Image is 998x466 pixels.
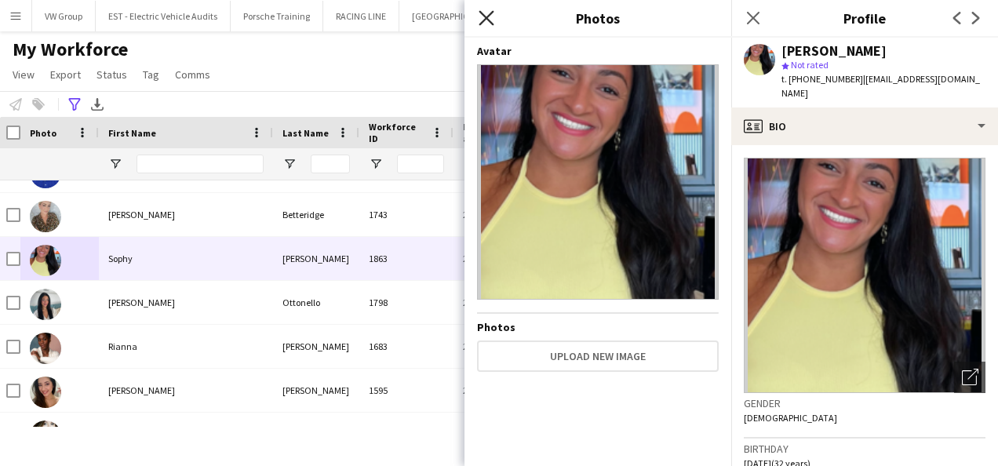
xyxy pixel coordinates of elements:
span: 27.6km [463,297,493,308]
div: Betteridge [273,193,359,236]
h3: Birthday [744,442,985,456]
button: EST - Electric Vehicle Audits [96,1,231,31]
span: 28.5km [463,384,493,396]
button: Porsche Training [231,1,323,31]
img: Sophy Kennedy [30,245,61,276]
div: 1595 [359,369,453,412]
a: Comms [169,64,217,85]
div: [PERSON_NAME] [99,193,273,236]
div: Rianna [99,325,273,368]
input: Last Name Filter Input [311,155,350,173]
div: Open photos pop-in [954,362,985,393]
div: [PERSON_NAME] [781,44,887,58]
span: Comms [175,67,210,82]
span: 26.9km [463,253,493,264]
div: 1683 [359,325,453,368]
div: 1798 [359,281,453,324]
span: My Workforce [13,38,128,61]
div: [PERSON_NAME] [99,413,273,456]
button: [GEOGRAPHIC_DATA] [399,1,512,31]
span: 27.9km [463,340,493,352]
img: Rianna Jean-Abbey [30,333,61,364]
div: 1763 [359,413,453,456]
a: Export [44,64,87,85]
img: Kerry Betteridge [30,201,61,232]
span: Status [97,67,127,82]
h3: Photos [464,8,731,28]
div: 1743 [359,193,453,236]
button: RACING LINE [323,1,399,31]
span: Export [50,67,81,82]
button: Open Filter Menu [369,157,383,171]
span: [DEMOGRAPHIC_DATA] [744,412,837,424]
span: 26.7km [463,209,493,220]
img: Sabrina Collins [30,420,61,452]
span: Tag [143,67,159,82]
button: Open Filter Menu [108,157,122,171]
img: Barbara Gouveia Moriya [30,377,61,408]
app-action-btn: Export XLSX [88,95,107,114]
div: [PERSON_NAME] [273,325,359,368]
span: View [13,67,35,82]
div: [PERSON_NAME] [99,369,273,412]
h3: Profile [731,8,998,28]
div: [PERSON_NAME] [273,413,359,456]
div: Sophy [99,237,273,280]
span: t. [PHONE_NUMBER] [781,73,863,85]
a: Tag [137,64,166,85]
div: Bio [731,107,998,145]
span: Workforce ID [369,121,425,144]
div: [PERSON_NAME] [273,369,359,412]
input: First Name Filter Input [137,155,264,173]
button: VW Group [32,1,96,31]
h4: Photos [477,320,719,334]
div: Ottonello [273,281,359,324]
img: Crew avatar or photo [744,158,985,393]
span: Last Name [282,127,329,139]
input: Workforce ID Filter Input [397,155,444,173]
h4: Avatar [477,44,719,58]
span: Not rated [791,59,829,71]
button: Upload new image [477,340,719,372]
button: Open Filter Menu [282,157,297,171]
div: [PERSON_NAME] [99,281,273,324]
span: First Name [108,127,156,139]
img: Chantel Ottonello [30,289,61,320]
span: | [EMAIL_ADDRESS][DOMAIN_NAME] [781,73,980,99]
a: View [6,64,41,85]
img: Crew avatar [477,64,719,300]
h3: Gender [744,396,985,410]
a: Status [90,64,133,85]
div: 1863 [359,237,453,280]
div: [PERSON_NAME] [273,237,359,280]
span: Photo [30,127,56,139]
span: Distance [463,121,485,144]
app-action-btn: Advanced filters [65,95,84,114]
